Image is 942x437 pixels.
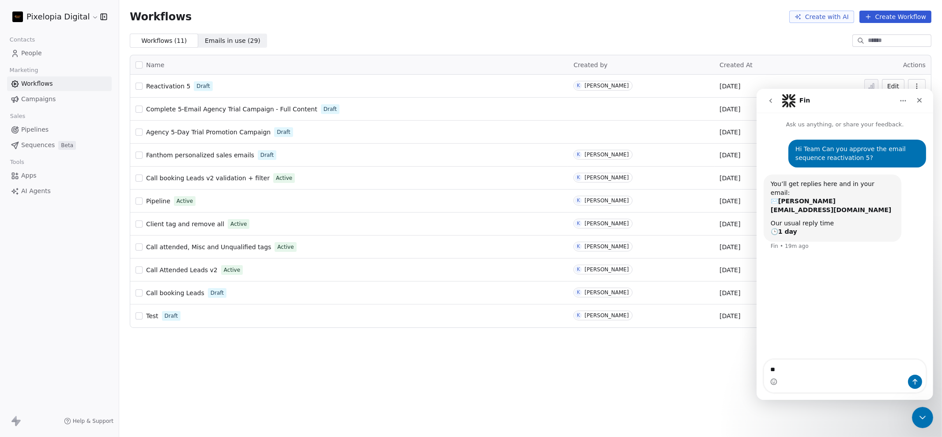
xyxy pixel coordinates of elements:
button: Edit [882,79,904,93]
a: Apps [7,168,112,183]
span: Active [277,243,294,251]
span: Test [146,312,158,319]
span: Active [276,174,292,182]
span: Pipeline [146,198,170,205]
a: Reactivation 5 [146,82,190,91]
a: Pipeline [146,197,170,205]
iframe: Intercom live chat [912,407,933,428]
div: K [577,289,580,296]
a: Call attended, Misc and Unqualified tags [146,243,271,251]
span: Draft [324,105,337,113]
a: Fanthom personalized sales emails [146,151,254,160]
a: Call booking Leads v2 validation + filter [146,174,270,182]
div: K [577,312,580,319]
span: Fanthom personalized sales emails [146,152,254,159]
span: Call booking Leads [146,289,204,296]
button: Create with AI [789,11,854,23]
span: Workflows [21,79,53,88]
a: Help & Support [64,418,113,425]
span: Reactivation 5 [146,83,190,90]
span: [DATE] [720,174,740,182]
span: [DATE] [720,82,740,91]
a: People [7,46,112,61]
span: Actions [903,61,926,68]
iframe: Intercom live chat [757,89,933,400]
a: Agency 5-Day Trial Promotion Campaign [146,128,271,137]
span: [DATE] [720,151,740,160]
span: Created by [573,61,607,68]
a: SequencesBeta [7,138,112,152]
span: Call attended, Misc and Unqualified tags [146,243,271,251]
div: K [577,174,580,181]
div: [PERSON_NAME] [584,312,629,319]
div: [PERSON_NAME] [584,289,629,296]
a: Client tag and remove all [146,220,224,228]
span: [DATE] [720,128,740,137]
span: Sequences [21,141,55,150]
a: Call booking Leads [146,289,204,297]
div: [PERSON_NAME] [584,266,629,273]
span: Name [146,61,164,70]
span: Active [224,266,240,274]
button: Create Workflow [859,11,931,23]
span: Beta [58,141,76,150]
span: Sales [6,110,29,123]
div: [PERSON_NAME] [584,152,629,158]
a: Complete 5-Email Agency Trial Campaign - Full Content [146,105,317,114]
span: [DATE] [720,289,740,297]
span: Created At [720,61,753,68]
a: Campaigns [7,92,112,106]
a: Pipelines [7,122,112,137]
span: Draft [196,82,210,90]
span: Active [177,197,193,205]
span: Active [230,220,247,228]
span: Campaigns [21,95,56,104]
span: Complete 5-Email Agency Trial Campaign - Full Content [146,106,317,113]
div: K [577,151,580,158]
span: [DATE] [720,197,740,205]
span: Pipelines [21,125,49,134]
a: AI Agents [7,184,112,198]
div: [PERSON_NAME] [584,175,629,181]
span: Client tag and remove all [146,220,224,228]
span: [DATE] [720,105,740,114]
a: Call Attended Leads v2 [146,266,218,274]
div: [PERSON_NAME] [584,198,629,204]
a: Test [146,312,158,320]
button: Pixelopia Digital [11,9,94,24]
span: Apps [21,171,37,180]
div: K [577,243,580,250]
span: Pixelopia Digital [26,11,90,23]
div: K [577,82,580,89]
span: Draft [165,312,178,320]
span: Draft [211,289,224,297]
span: Tools [6,156,28,169]
span: [DATE] [720,220,740,228]
span: Draft [277,128,290,136]
span: Help & Support [73,418,113,425]
span: Workflows [130,11,192,23]
img: 422123981_747274550308078_6734304175735197476_n.jpg [12,11,23,22]
span: [DATE] [720,312,740,320]
span: [DATE] [720,266,740,274]
div: [PERSON_NAME] [584,83,629,89]
div: K [577,266,580,273]
div: [PERSON_NAME] [584,243,629,250]
span: People [21,49,42,58]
